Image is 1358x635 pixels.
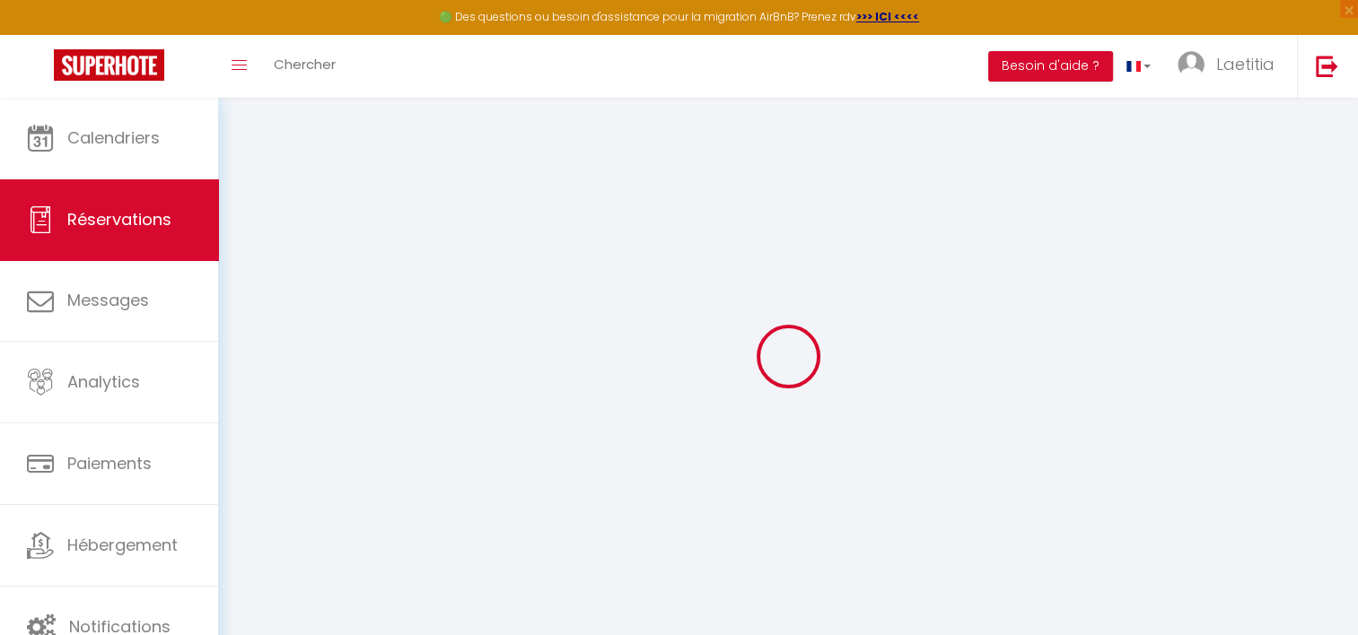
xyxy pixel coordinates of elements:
span: Réservations [67,208,171,231]
span: Hébergement [67,534,178,556]
img: Super Booking [54,49,164,81]
a: >>> ICI <<<< [856,9,919,24]
img: ... [1178,51,1205,78]
span: Chercher [274,55,336,74]
span: Messages [67,289,149,311]
span: Analytics [67,370,140,393]
img: logout [1316,55,1338,77]
span: Calendriers [67,126,160,149]
span: Laetitia [1216,53,1275,75]
a: Chercher [260,35,349,98]
span: Paiements [67,452,152,474]
button: Besoin d'aide ? [988,51,1113,82]
a: ... Laetitia [1164,35,1297,98]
